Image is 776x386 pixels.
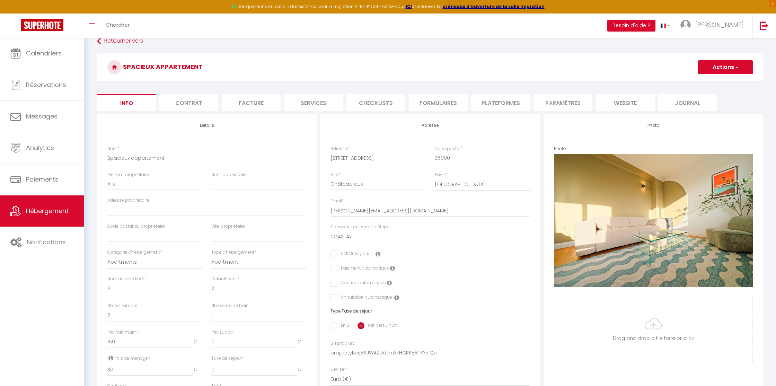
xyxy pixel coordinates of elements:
[554,146,566,152] label: Photo
[26,143,54,152] span: Analytics
[27,238,66,246] span: Notifications
[330,198,344,204] label: Email
[107,146,120,152] label: Nom
[680,20,691,30] img: ...
[297,336,306,348] span: €
[658,94,717,111] li: Journal
[533,94,592,111] li: Paramètres
[97,53,763,81] h3: Spacieux appartement
[698,60,753,74] button: Actions
[193,336,202,348] span: €
[26,207,69,215] span: Hébergement
[107,197,149,204] label: Adresse propriétaire
[596,94,655,111] li: website
[443,3,545,9] a: créneaux d'ouverture de la salle migration
[330,172,341,178] label: Ville
[330,123,529,128] h4: Adresse
[193,363,202,376] span: €
[107,355,150,362] label: Frais de ménage
[100,14,135,38] a: Chercher
[211,302,249,309] label: Nbre salle de bain
[97,35,763,47] a: Retourner vers
[26,80,66,89] span: Réservations
[21,19,63,31] img: Super Booking
[97,94,156,111] li: Info
[107,329,139,336] label: Prix minimum
[211,355,243,362] label: Taxe de séjour
[211,329,234,336] label: Prix suppl
[106,21,130,28] span: Chercher
[108,355,113,361] i: Frais de ménage
[337,280,386,287] label: Caution automatique
[330,309,529,314] h6: Type Taxe de séjour
[222,94,281,111] li: Facture
[330,146,349,152] label: Adresse
[159,94,218,111] li: Contrat
[107,123,306,128] h4: Détails
[364,322,397,330] label: Par pers / nuit
[211,276,239,282] label: Default pers.
[409,94,468,111] li: Formulaires
[695,20,744,29] span: [PERSON_NAME]
[107,223,165,230] label: Code postal du propriétaire
[607,20,655,32] button: Besoin d'aide ?
[675,14,752,38] a: ... [PERSON_NAME]
[297,363,306,376] span: €
[284,94,343,111] li: Services
[26,175,59,184] span: Paiements
[26,112,58,121] span: Messages
[107,249,162,256] label: Catégorie d'hébergement
[337,265,389,273] label: Paiement automatique
[760,21,768,30] img: logout
[330,366,346,373] label: Devise
[6,3,26,24] button: Ouvrir le widget de chat LiveChat
[435,172,447,178] label: Pays
[435,146,462,152] label: Code postal
[211,249,256,256] label: Type d'hébergement
[107,276,146,282] label: Nom de pers MAX
[211,223,245,230] label: Ville propriétaire
[554,123,753,128] h4: Photo
[107,302,138,309] label: Nbre chambre
[337,322,350,330] label: En %
[26,49,62,58] span: Calendriers
[346,94,405,111] li: Checklists
[471,94,530,111] li: Plateformes
[406,3,412,9] a: ICI
[211,172,247,178] label: Nom propriétaire
[330,224,389,230] label: Connecter un compte Stripe
[330,340,355,347] label: SH propKey
[107,172,149,178] label: Prénom propriétaire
